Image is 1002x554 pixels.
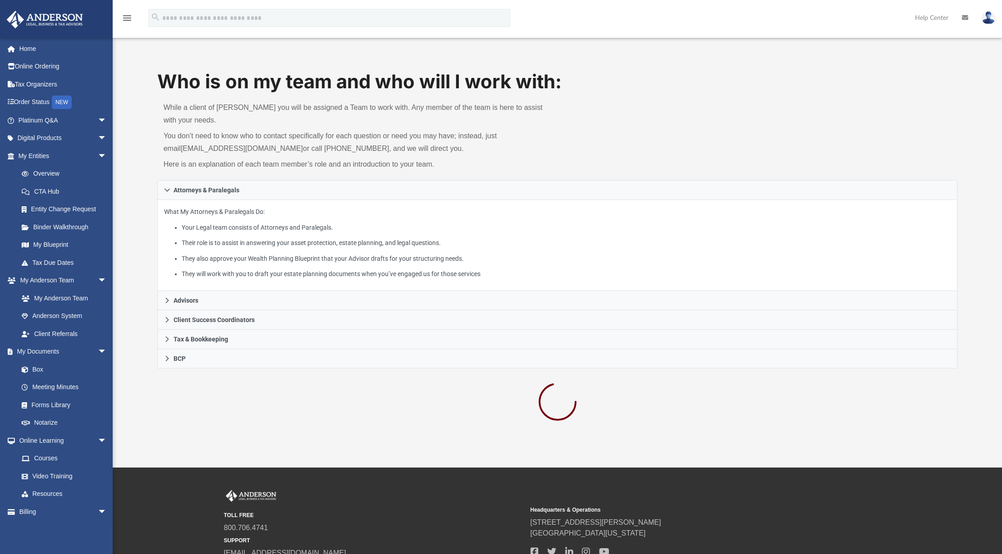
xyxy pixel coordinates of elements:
[151,12,160,22] i: search
[174,317,255,323] span: Client Success Coordinators
[224,511,524,519] small: TOLL FREE
[122,13,133,23] i: menu
[13,485,116,503] a: Resources
[224,536,524,545] small: SUPPORT
[98,147,116,165] span: arrow_drop_down
[13,236,116,254] a: My Blueprint
[157,310,958,330] a: Client Success Coordinators
[6,521,120,539] a: Events Calendar
[98,272,116,290] span: arrow_drop_down
[13,182,120,200] a: CTA Hub
[13,325,116,343] a: Client Referrals
[6,431,116,450] a: Online Learningarrow_drop_down
[164,101,551,127] p: While a client of [PERSON_NAME] you will be assigned a Team to work with. Any member of the team ...
[531,506,831,514] small: Headquarters & Operations
[531,529,646,537] a: [GEOGRAPHIC_DATA][US_STATE]
[6,272,116,290] a: My Anderson Teamarrow_drop_down
[157,330,958,349] a: Tax & Bookkeeping
[13,165,120,183] a: Overview
[174,297,198,304] span: Advisors
[157,180,958,200] a: Attorneys & Paralegals
[6,129,120,147] a: Digital Productsarrow_drop_down
[982,11,995,24] img: User Pic
[98,431,116,450] span: arrow_drop_down
[224,524,268,531] a: 800.706.4741
[182,268,951,280] li: They will work with you to draft your estate planning documents when you’ve engaged us for those ...
[13,450,116,468] a: Courses
[6,111,120,129] a: Platinum Q&Aarrow_drop_down
[13,200,120,218] a: Entity Change Request
[181,145,303,152] a: [EMAIL_ADDRESS][DOMAIN_NAME]
[174,187,239,193] span: Attorneys & Paralegals
[164,206,951,280] p: What My Attorneys & Paralegals Do:
[157,200,958,291] div: Attorneys & Paralegals
[6,343,116,361] a: My Documentsarrow_drop_down
[157,68,958,95] h1: Who is on my team and who will I work with:
[98,129,116,148] span: arrow_drop_down
[182,222,951,233] li: Your Legal team consists of Attorneys and Paralegals.
[174,355,186,362] span: BCP
[164,130,551,155] p: You don’t need to know who to contact specifically for each question or need you may have; instea...
[531,518,661,526] a: [STREET_ADDRESS][PERSON_NAME]
[182,237,951,249] li: Their role is to assist in answering your asset protection, estate planning, and legal questions.
[6,147,120,165] a: My Entitiesarrow_drop_down
[6,40,120,58] a: Home
[6,58,120,76] a: Online Ordering
[13,307,116,325] a: Anderson System
[6,503,120,521] a: Billingarrow_drop_down
[13,467,111,485] a: Video Training
[98,503,116,521] span: arrow_drop_down
[13,254,120,272] a: Tax Due Dates
[13,396,111,414] a: Forms Library
[174,336,228,342] span: Tax & Bookkeeping
[182,253,951,264] li: They also approve your Wealth Planning Blueprint that your Advisor drafts for your structuring ne...
[6,93,120,112] a: Order StatusNEW
[6,75,120,93] a: Tax Organizers
[52,95,72,109] div: NEW
[13,414,116,432] a: Notarize
[122,17,133,23] a: menu
[224,490,278,502] img: Anderson Advisors Platinum Portal
[164,158,551,171] p: Here is an explanation of each team member’s role and an introduction to your team.
[98,343,116,361] span: arrow_drop_down
[13,360,111,378] a: Box
[157,291,958,310] a: Advisors
[13,218,120,236] a: Binder Walkthrough
[13,289,111,307] a: My Anderson Team
[157,349,958,368] a: BCP
[98,111,116,130] span: arrow_drop_down
[4,11,86,28] img: Anderson Advisors Platinum Portal
[13,378,116,396] a: Meeting Minutes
